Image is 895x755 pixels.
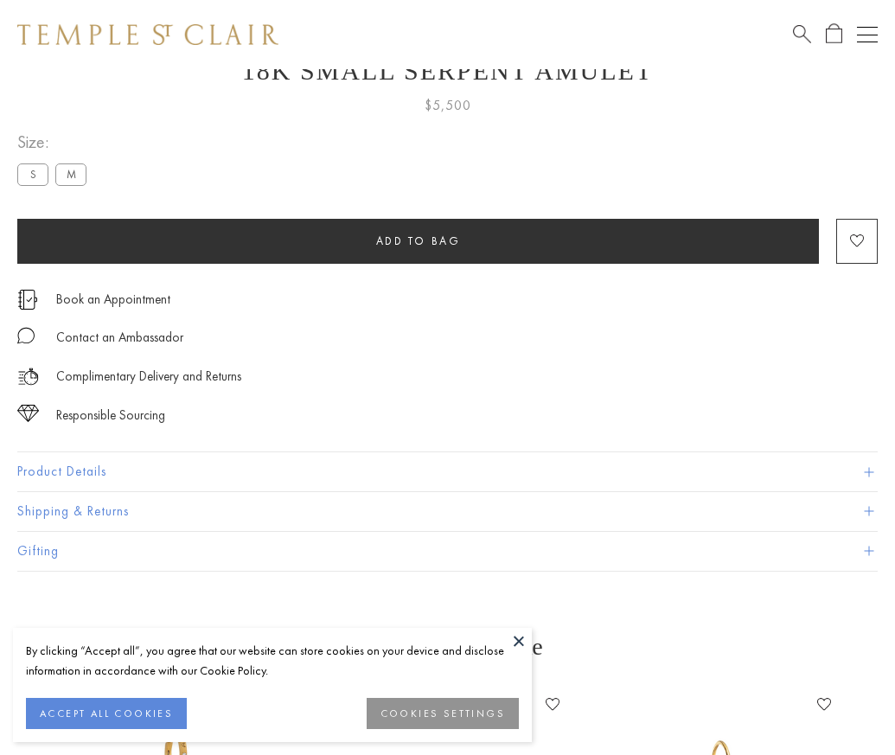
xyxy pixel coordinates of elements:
[793,23,811,45] a: Search
[26,641,519,681] div: By clicking “Accept all”, you agree that our website can store cookies on your device and disclos...
[55,163,86,185] label: M
[17,452,878,491] button: Product Details
[425,94,471,117] span: $5,500
[826,23,842,45] a: Open Shopping Bag
[376,234,461,248] span: Add to bag
[56,405,165,426] div: Responsible Sourcing
[17,492,878,531] button: Shipping & Returns
[857,24,878,45] button: Open navigation
[26,698,187,729] button: ACCEPT ALL COOKIES
[17,327,35,344] img: MessageIcon-01_2.svg
[17,405,39,422] img: icon_sourcing.svg
[17,219,819,264] button: Add to bag
[367,698,519,729] button: COOKIES SETTINGS
[17,290,38,310] img: icon_appointment.svg
[17,532,878,571] button: Gifting
[17,366,39,387] img: icon_delivery.svg
[56,327,183,349] div: Contact an Ambassador
[56,366,241,387] p: Complimentary Delivery and Returns
[56,290,170,309] a: Book an Appointment
[17,163,48,185] label: S
[17,128,93,157] span: Size:
[17,56,878,86] h1: 18K Small Serpent Amulet
[17,24,278,45] img: Temple St. Clair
